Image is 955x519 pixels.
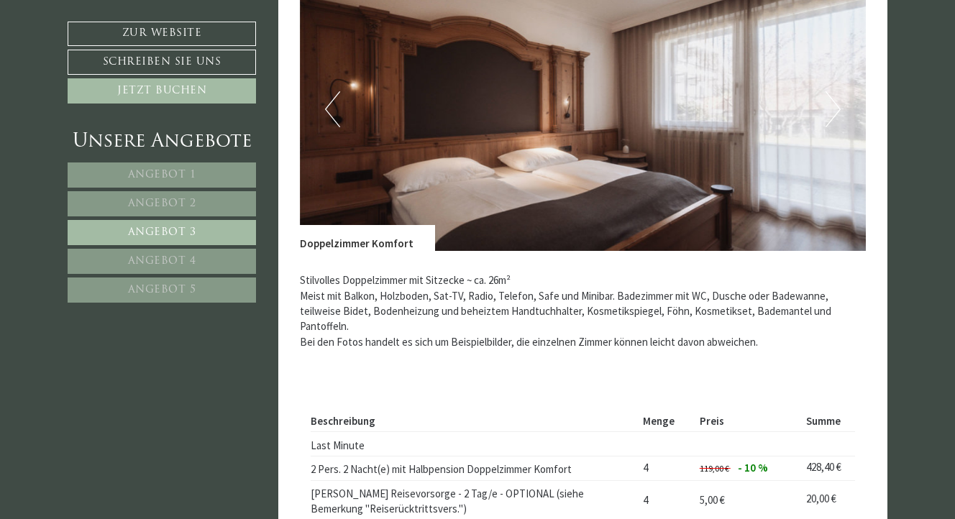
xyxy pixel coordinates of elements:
[128,256,196,267] span: Angebot 4
[325,91,340,127] button: Previous
[300,225,435,251] div: Doppelzimmer Komfort
[22,67,205,76] small: 09:28
[700,463,729,474] span: 119,00 €
[311,410,638,431] th: Beschreibung
[700,493,725,507] span: 5,00 €
[68,50,256,75] a: Schreiben Sie uns
[738,461,768,474] span: - 10 %
[311,432,638,456] td: Last Minute
[128,227,196,238] span: Angebot 3
[68,129,256,155] div: Unsere Angebote
[637,410,694,431] th: Menge
[800,410,855,431] th: Summe
[22,41,205,52] div: Montis – Active Nature Spa
[128,170,196,180] span: Angebot 1
[826,91,841,127] button: Next
[68,78,256,104] a: Jetzt buchen
[128,285,196,295] span: Angebot 5
[300,272,867,349] p: Stilvolles Doppelzimmer mit Sitzecke ~ ca. 26m² Meist mit Balkon, Holzboden, Sat-TV, Radio, Telef...
[128,198,196,209] span: Angebot 2
[473,379,567,404] button: Senden
[255,11,311,34] div: Freitag
[694,410,800,431] th: Preis
[637,456,694,480] td: 4
[311,456,638,480] td: 2 Pers. 2 Nacht(e) mit Halbpension Doppelzimmer Komfort
[68,22,256,46] a: Zur Website
[11,38,212,79] div: Guten Tag, wie können wir Ihnen helfen?
[800,456,855,480] td: 428,40 €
